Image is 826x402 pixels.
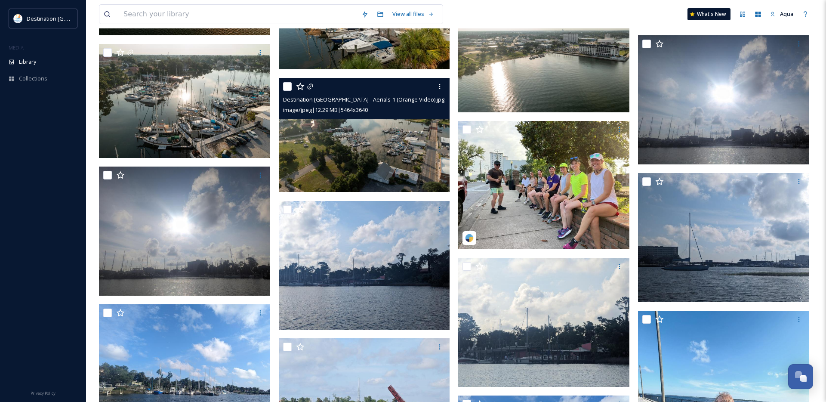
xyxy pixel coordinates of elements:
img: minutes.and.miles_09182024.jpg [458,121,629,250]
img: inbound2547500707843720445.jpg [638,173,809,302]
span: Privacy Policy [31,390,55,396]
img: inbound1189495802550817223.jpg [638,35,809,164]
img: Destination Panama City - Aerials-1 (Orange Video).jpg [279,78,450,192]
img: download.png [14,14,22,23]
img: Destination Panama City - Aerials-2 (Orange Video).jpg [99,44,270,158]
span: Aqua [780,10,793,18]
a: View all files [388,6,438,22]
span: image/jpeg | 12.29 MB | 5464 x 3640 [283,106,368,114]
img: snapsea-logo.png [465,234,474,242]
img: inbound6828435365425790134.jpg [279,201,450,330]
span: MEDIA [9,44,24,51]
span: Destination [GEOGRAPHIC_DATA] [27,14,112,22]
img: inbound3908456286932087813.jpg [458,258,629,387]
a: What's New [687,8,730,20]
a: Aqua [766,6,798,22]
a: Privacy Policy [31,387,55,398]
span: Destination [GEOGRAPHIC_DATA] - Aerials-1 (Orange Video).jpg [283,96,444,103]
input: Search your library [119,5,357,24]
img: inbound8564765958622716936.jpg [99,167,270,296]
span: Collections [19,74,47,83]
span: Library [19,58,36,66]
button: Open Chat [788,364,813,389]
